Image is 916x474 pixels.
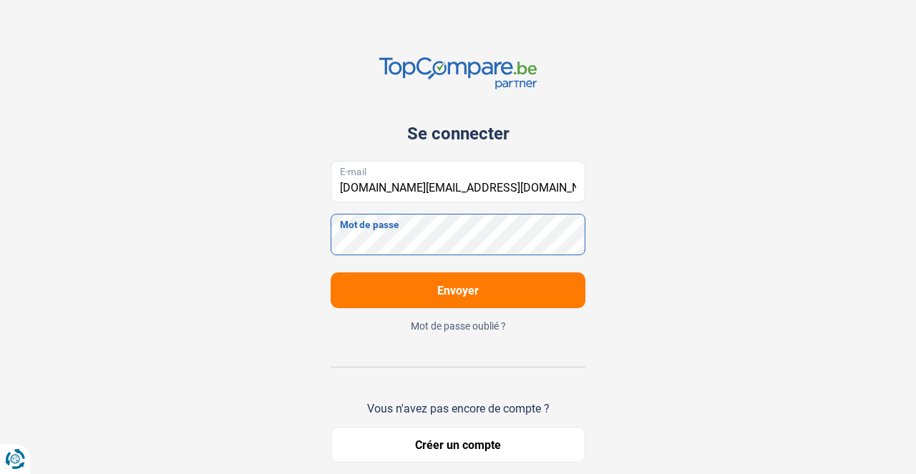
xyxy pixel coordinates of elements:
img: TopCompare.be [379,57,537,89]
span: Envoyer [437,284,479,297]
div: Vous n'avez pas encore de compte ? [331,402,585,415]
button: Créer un compte [331,427,585,463]
button: Envoyer [331,272,585,308]
button: Mot de passe oublié ? [331,320,585,332]
div: Se connecter [331,124,585,144]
